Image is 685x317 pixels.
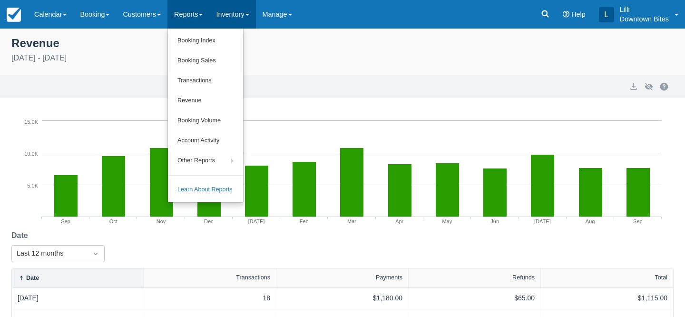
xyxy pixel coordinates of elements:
[347,218,356,224] tspan: Mar
[25,119,39,125] tspan: 15.0K
[157,218,166,224] tspan: Nov
[491,218,499,224] tspan: Jun
[168,51,243,71] a: Booking Sales
[168,131,243,151] a: Account Activity
[442,218,452,224] tspan: May
[586,218,595,224] tspan: Aug
[28,183,39,188] tspan: 5.0K
[168,31,243,51] a: Booking Index
[376,274,402,281] div: Payments
[236,274,270,281] div: Transactions
[17,248,82,259] div: Last 12 months
[248,218,265,224] tspan: [DATE]
[396,218,404,224] tspan: Apr
[547,293,667,303] div: $1,115.00
[414,293,535,303] div: $65.00
[11,52,674,64] div: [DATE] - [DATE]
[300,218,309,224] tspan: Feb
[7,8,21,22] img: checkfront-main-nav-mini-logo.png
[26,275,39,281] div: Date
[168,91,243,111] a: Revenue
[168,111,243,131] a: Booking Volume
[534,218,551,224] tspan: [DATE]
[599,7,614,22] div: L
[282,293,402,303] div: $1,180.00
[91,249,100,258] span: Dropdown icon
[167,29,244,203] ul: Reports
[628,81,639,92] button: export
[620,14,669,24] p: Downtown Bites
[563,11,569,18] i: Help
[633,218,643,224] tspan: Sep
[25,151,39,157] tspan: 10.0K
[11,34,674,50] div: Revenue
[18,293,39,303] a: [DATE]
[109,218,117,224] tspan: Oct
[168,151,243,171] a: Other Reports
[512,274,535,281] div: Refunds
[620,5,669,14] p: Lilli
[150,293,270,303] div: 18
[168,71,243,91] a: Transactions
[655,274,667,281] div: Total
[571,10,586,18] span: Help
[11,230,32,241] label: Date
[204,218,214,224] tspan: Dec
[61,218,71,224] tspan: Sep
[168,180,243,200] a: Learn About Reports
